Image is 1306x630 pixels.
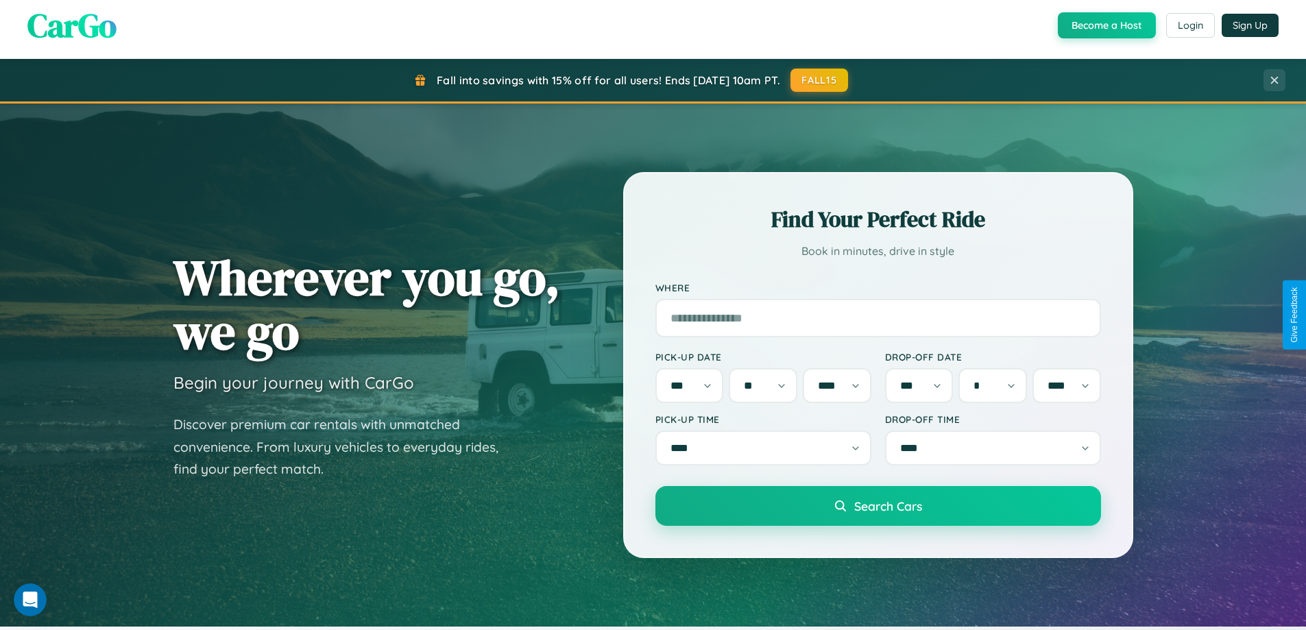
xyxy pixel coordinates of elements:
button: Login [1166,13,1215,38]
iframe: Intercom live chat [14,583,47,616]
button: Become a Host [1058,12,1156,38]
h1: Wherever you go, we go [173,250,560,359]
label: Pick-up Date [655,351,871,363]
p: Book in minutes, drive in style [655,241,1101,261]
label: Drop-off Date [885,351,1101,363]
button: FALL15 [790,69,848,92]
label: Where [655,282,1101,293]
label: Drop-off Time [885,413,1101,425]
span: Fall into savings with 15% off for all users! Ends [DATE] 10am PT. [437,73,780,87]
div: Give Feedback [1290,287,1299,343]
p: Discover premium car rentals with unmatched convenience. From luxury vehicles to everyday rides, ... [173,413,516,481]
h3: Begin your journey with CarGo [173,372,414,393]
span: Search Cars [854,498,922,513]
button: Search Cars [655,486,1101,526]
span: CarGo [27,3,117,48]
button: Sign Up [1222,14,1279,37]
label: Pick-up Time [655,413,871,425]
h2: Find Your Perfect Ride [655,204,1101,234]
